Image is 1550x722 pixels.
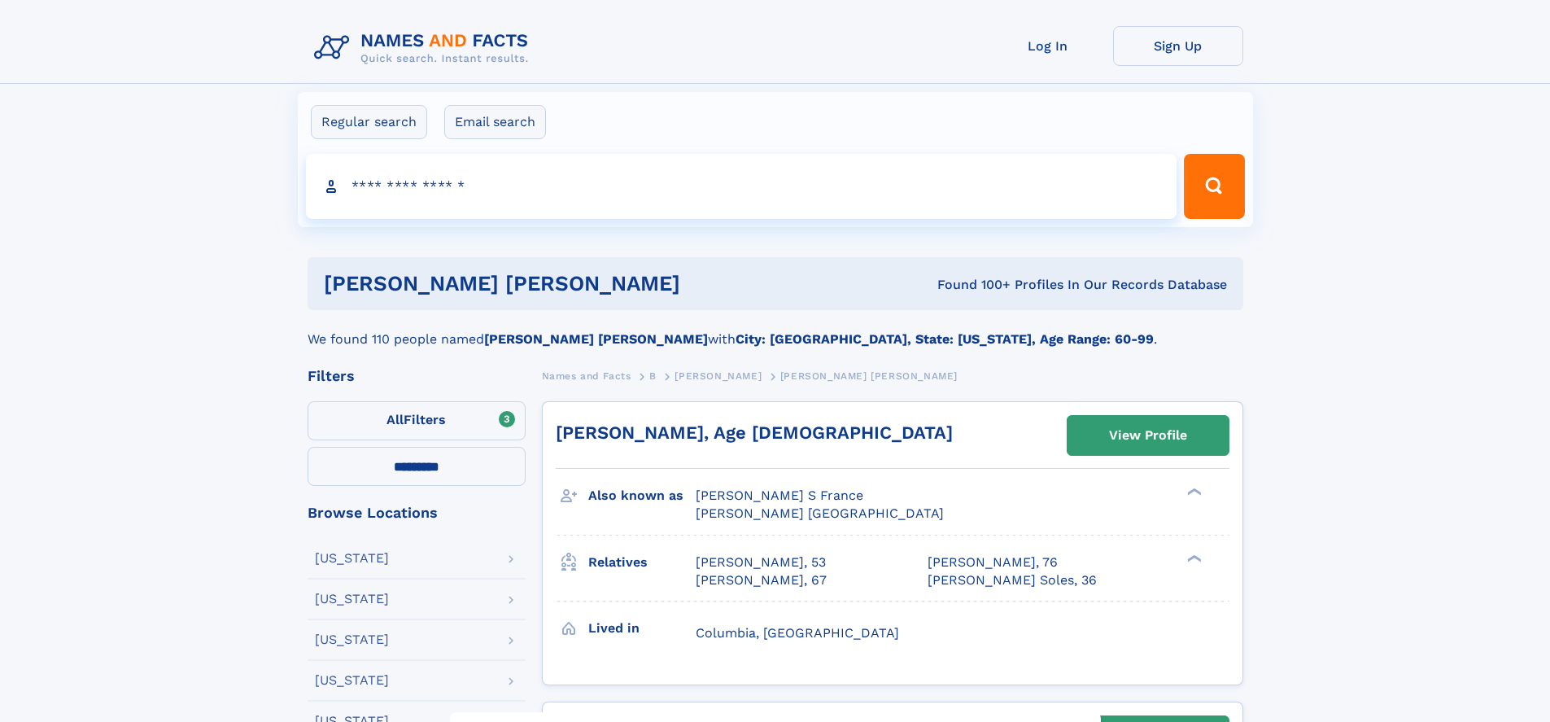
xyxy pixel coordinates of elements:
span: [PERSON_NAME] [PERSON_NAME] [780,370,958,382]
div: ❯ [1183,487,1203,497]
img: Logo Names and Facts [308,26,542,70]
div: Browse Locations [308,505,526,520]
a: [PERSON_NAME] Soles, 36 [928,571,1097,589]
b: [PERSON_NAME] [PERSON_NAME] [484,331,708,347]
div: We found 110 people named with . [308,310,1243,349]
div: [US_STATE] [315,593,389,606]
a: View Profile [1068,416,1229,455]
b: City: [GEOGRAPHIC_DATA], State: [US_STATE], Age Range: 60-99 [736,331,1154,347]
h3: Relatives [588,549,696,576]
span: Columbia, [GEOGRAPHIC_DATA] [696,625,899,641]
a: Log In [983,26,1113,66]
a: Sign Up [1113,26,1243,66]
a: [PERSON_NAME] [675,365,762,386]
h1: [PERSON_NAME] [PERSON_NAME] [324,273,809,294]
span: [PERSON_NAME] [675,370,762,382]
button: Search Button [1184,154,1244,219]
a: Names and Facts [542,365,631,386]
span: All [386,412,404,427]
span: [PERSON_NAME] [GEOGRAPHIC_DATA] [696,505,944,521]
a: B [649,365,657,386]
a: [PERSON_NAME], 67 [696,571,827,589]
div: Found 100+ Profiles In Our Records Database [809,276,1227,294]
label: Regular search [311,105,427,139]
span: [PERSON_NAME] S France [696,488,863,503]
label: Email search [444,105,546,139]
label: Filters [308,401,526,440]
a: [PERSON_NAME], 76 [928,554,1058,571]
div: [US_STATE] [315,633,389,646]
div: Filters [308,369,526,383]
h3: Also known as [588,482,696,510]
div: [US_STATE] [315,552,389,565]
a: [PERSON_NAME], 53 [696,554,826,571]
h3: Lived in [588,615,696,642]
span: B [649,370,657,382]
input: search input [306,154,1177,219]
div: View Profile [1109,417,1187,454]
div: ❯ [1183,553,1203,563]
div: [US_STATE] [315,674,389,687]
a: [PERSON_NAME], Age [DEMOGRAPHIC_DATA] [556,422,953,443]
